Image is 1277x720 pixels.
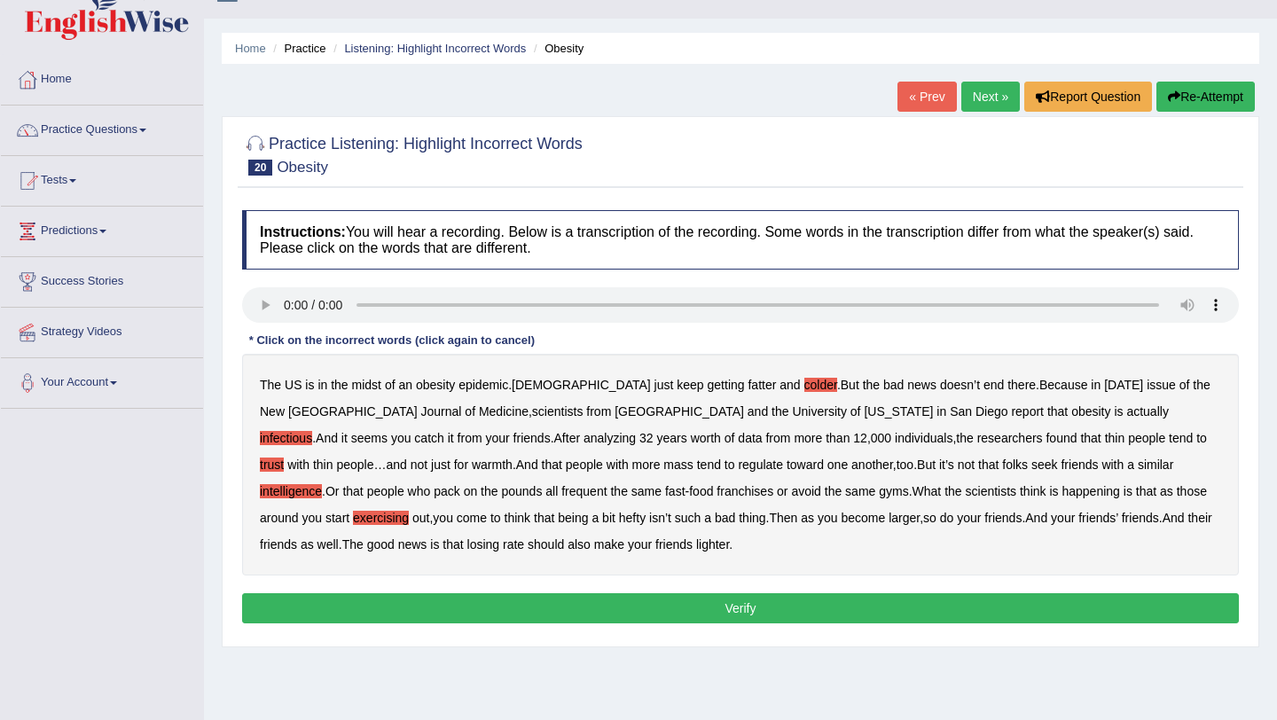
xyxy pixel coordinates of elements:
b: in [317,378,327,392]
b: Medicine [479,404,529,419]
b: isn’t [649,511,671,525]
b: epidemic [458,378,508,392]
b: catch [414,431,443,445]
a: « Prev [897,82,956,112]
b: food [689,484,713,498]
b: that [542,458,562,472]
b: tend [1169,431,1193,445]
b: individuals [895,431,952,445]
a: Listening: Highlight Incorrect Words [344,42,526,55]
b: seek [1031,458,1058,472]
h4: You will hear a recording. Below is a transcription of the recording. Some words in the transcrip... [242,210,1239,270]
b: an [398,378,412,392]
b: just [431,458,450,472]
b: people [566,458,603,472]
b: from [458,431,482,445]
b: is [1124,484,1132,498]
b: New [260,404,285,419]
b: But [841,378,859,392]
b: or [777,484,787,498]
b: a [1127,458,1134,472]
b: The [260,378,281,392]
b: friends [513,431,551,445]
b: pack [434,484,460,498]
b: that [1136,484,1156,498]
b: as [1160,484,1173,498]
a: Home [1,55,203,99]
b: of [465,404,475,419]
b: [GEOGRAPHIC_DATA] [288,404,418,419]
b: franchises [717,484,773,498]
b: people [367,484,404,498]
b: as [801,511,814,525]
b: 32 [639,431,654,445]
b: the [825,484,842,498]
b: you [433,511,453,525]
b: more [632,458,661,472]
b: regulate [738,458,783,472]
b: should [528,537,564,552]
b: the [1193,378,1210,392]
b: Instructions: [260,224,346,239]
b: as [301,537,314,552]
b: start [325,511,349,525]
b: bad [883,378,904,392]
b: to [490,511,501,525]
b: fatter [748,378,776,392]
b: the [956,431,973,445]
b: end [983,378,1004,392]
b: colder [804,378,837,392]
b: think [1020,484,1046,498]
b: researchers [977,431,1043,445]
b: not [958,458,975,472]
b: being [558,511,588,525]
b: so [923,511,936,525]
b: with [1101,458,1124,472]
button: Report Question [1024,82,1152,112]
b: 000 [871,431,891,445]
b: friends [1061,458,1098,472]
b: the [481,484,497,498]
b: that [1047,404,1068,419]
a: Home [235,42,266,55]
b: Then [769,511,797,525]
b: it [341,431,348,445]
b: [GEOGRAPHIC_DATA] [615,404,744,419]
a: Next » [961,82,1020,112]
b: same [631,484,662,498]
b: of [725,431,735,445]
b: there [1007,378,1036,392]
b: thin [313,458,333,472]
b: all [545,484,558,498]
b: from [586,404,611,419]
b: same [845,484,875,498]
b: avoid [791,484,820,498]
b: happening [1062,484,1119,498]
b: in [1091,378,1101,392]
b: one [827,458,848,472]
b: keep [677,378,703,392]
b: Or [325,484,340,498]
b: hefty [619,511,646,525]
b: trust [260,458,284,472]
b: thing [739,511,765,525]
b: doesn’t [940,378,980,392]
b: [US_STATE] [864,404,933,419]
button: Re-Attempt [1156,82,1255,112]
b: that [443,537,463,552]
b: bit [602,511,615,525]
a: Predictions [1,207,203,251]
li: Obesity [529,40,584,57]
b: around [260,511,299,525]
b: the [772,404,788,419]
h2: Practice Listening: Highlight Incorrect Words [242,131,583,176]
b: warmth [472,458,513,472]
b: Diego [975,404,1008,419]
b: exercising [353,511,409,525]
b: your [485,431,509,445]
b: analyzing [584,431,636,445]
b: become [841,511,885,525]
b: friends [984,511,1022,525]
b: is [1049,484,1058,498]
b: news [907,378,936,392]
